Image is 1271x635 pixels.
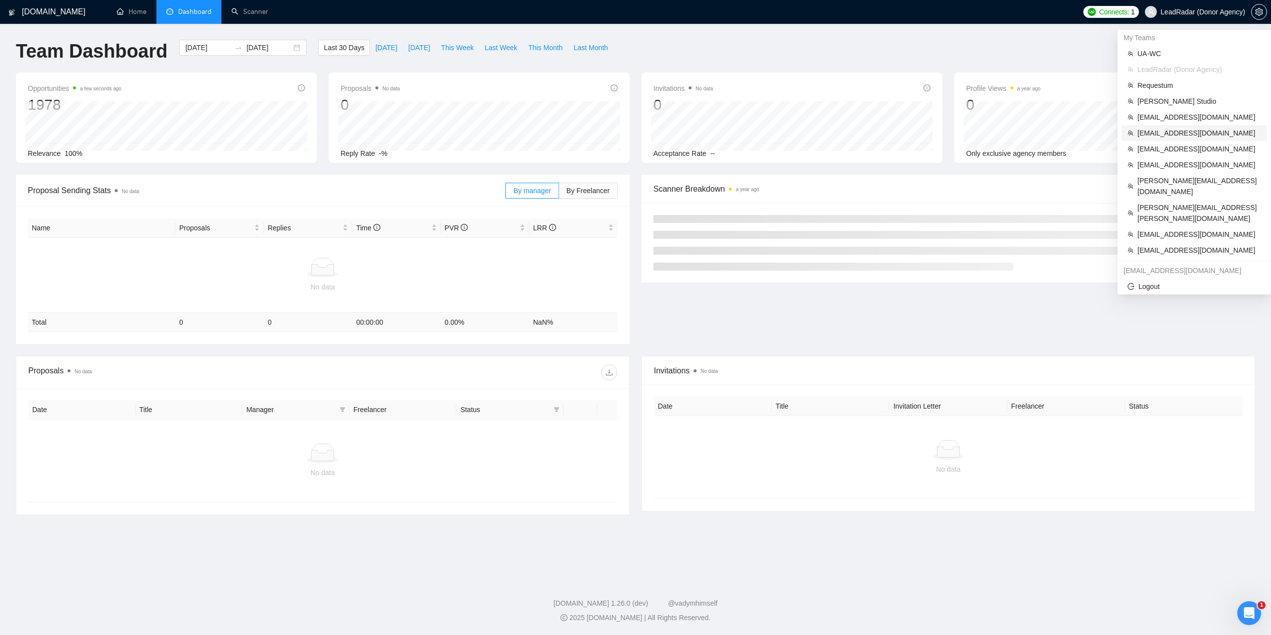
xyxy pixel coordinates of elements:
span: Reply Rate [341,149,375,157]
button: [DATE] [403,40,435,56]
span: [DATE] [375,42,397,53]
div: dima.mirov@gigradar.io [1118,263,1271,279]
span: Status [460,404,550,415]
div: 2025 [DOMAIN_NAME] | All Rights Reserved. [8,613,1263,623]
span: to [234,44,242,52]
a: @vadymhimself [668,599,717,607]
span: UA-WC [1137,48,1261,59]
span: swap-right [234,44,242,52]
span: info-circle [373,224,380,231]
th: Replies [264,218,352,238]
span: No data [74,369,92,374]
button: This Month [523,40,568,56]
span: info-circle [923,84,930,91]
div: Yes, a CRM system can be valuable for Upwork agencies. Here's why: [16,41,183,60]
th: Date [28,400,136,420]
span: No data [701,368,718,374]
button: go back [6,4,25,23]
th: Name [28,218,175,238]
div: AI Assistant from GigRadar 📡 каже… [8,35,191,367]
span: LRR [533,224,556,232]
li: Real-time proposal status updates keep you informed of changes [23,178,183,197]
span: info-circle [298,84,305,91]
span: Requestum [1137,80,1261,91]
div: Закрити [174,4,192,22]
span: filter [340,407,346,413]
span: By manager [513,187,551,195]
td: NaN % [529,313,618,332]
span: team [1128,162,1133,168]
span: Proposal Sending Stats [28,184,505,197]
span: [EMAIL_ADDRESS][DOMAIN_NAME] [1137,128,1261,139]
span: Invitations [653,82,713,94]
time: a year ago [736,187,759,192]
span: 100% [65,149,82,157]
th: Title [136,400,243,420]
span: Profile Views [966,82,1041,94]
span: team [1128,183,1133,189]
button: Вибір емодзі [15,317,23,325]
button: [DATE] [370,40,403,56]
span: Proposals [341,82,400,94]
th: Proposals [175,218,264,238]
span: 1 [1131,6,1135,17]
a: setting [1251,8,1267,16]
th: Manager [242,400,350,420]
button: download [601,364,617,380]
div: 1978 [28,95,122,114]
span: No data [696,86,713,91]
span: Last Week [485,42,517,53]
span: Manager [246,404,336,415]
b: Proven Results: [16,253,77,261]
span: This Month [528,42,563,53]
div: Proposals [28,364,323,380]
span: team [1128,247,1133,253]
button: Last Week [479,40,523,56]
td: 0 [264,313,352,332]
span: LeadRadar (Donor Agency) [1137,64,1261,75]
iframe: To enrich screen reader interactions, please activate Accessibility in Grammarly extension settings [1237,601,1261,625]
a: homeHome [117,7,146,16]
h1: Team Dashboard [16,40,167,63]
span: [DATE] [408,42,430,53]
span: setting [1252,8,1267,16]
span: Opportunities [28,82,122,94]
div: My Teams [1118,30,1271,46]
td: Total [28,313,175,332]
span: Invitations [654,364,1243,377]
span: -- [710,149,715,157]
td: 00:00:00 [352,313,440,332]
a: Source reference 70732799: [98,121,106,129]
span: team [1128,98,1133,104]
b: Better Lead Management: [16,164,118,172]
h1: AI Assistant from GigRadar 📡 [48,6,154,21]
img: Profile image for AI Assistant from GigRadar 📡 [28,5,44,21]
li: Allows you to manage leads in one place with seamless integration [23,110,183,128]
span: Scanner Breakdown [653,183,1243,195]
span: Proposals [179,222,252,233]
span: filter [552,402,562,417]
button: Last 30 Days [318,40,370,56]
span: No data [382,86,400,91]
span: Last Month [573,42,608,53]
button: setting [1251,4,1267,20]
input: Start date [185,42,230,53]
span: logout [1128,283,1134,290]
div: No data [662,464,1235,475]
div: 0 [653,95,713,114]
span: No data [122,189,139,194]
span: Connects: [1099,6,1129,17]
span: -% [379,149,387,157]
th: Invitation Letter [889,397,1007,416]
span: download [602,368,617,376]
span: [EMAIL_ADDRESS][DOMAIN_NAME] [1137,245,1261,256]
th: Status [1125,397,1243,416]
td: 0 [175,313,264,332]
time: a year ago [1017,86,1041,91]
button: Головна [155,4,174,23]
button: Start recording [63,317,71,325]
span: [PERSON_NAME][EMAIL_ADDRESS][PERSON_NAME][DOMAIN_NAME] [1137,202,1261,224]
span: Time [356,224,380,232]
span: filter [338,402,348,417]
div: Agencies using integrated systems report significant improvements - one saved 100 hours per week ... [16,268,183,316]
